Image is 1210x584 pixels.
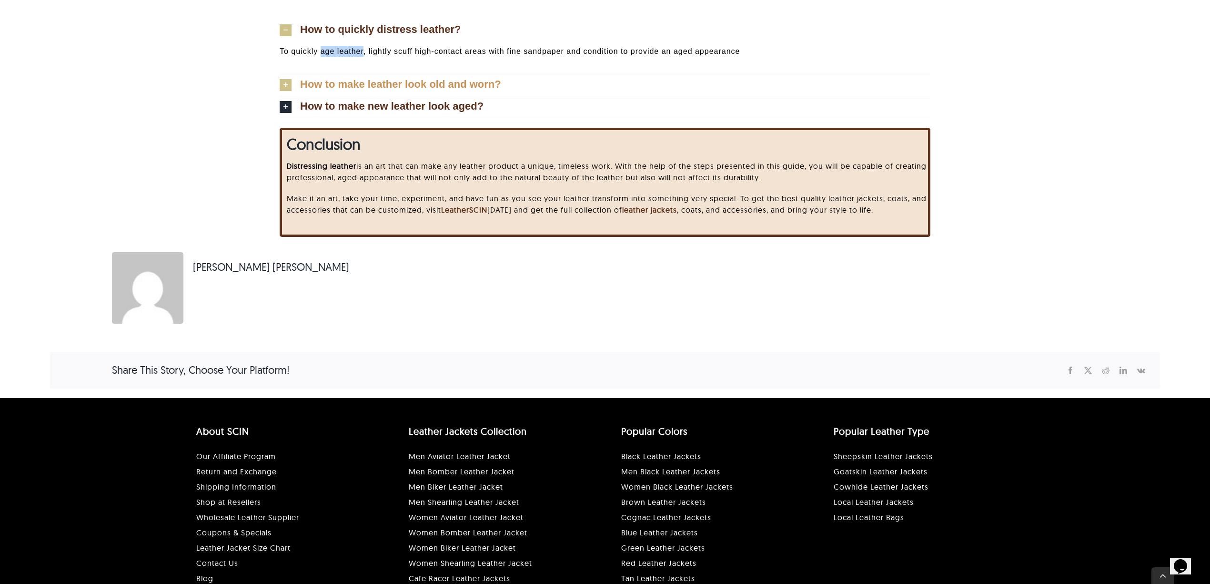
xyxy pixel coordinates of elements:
[621,558,696,568] a: Red Leather Jackets
[409,558,532,568] a: Women Shearling Leather Jacket
[196,574,213,583] a: Blog
[280,74,930,96] a: How to make leather look old and worn?
[409,528,527,537] a: Women Bomber Leather Jacket
[196,512,299,522] a: Wholesale Leather Supplier
[193,259,349,275] span: [PERSON_NAME] [PERSON_NAME]
[280,96,930,118] a: How to make new leather look aged?
[1170,546,1200,574] iframe: chat widget
[196,482,276,492] a: Shipping Information
[287,134,361,154] strong: Conclusion
[196,467,277,476] a: Return and Exchange
[834,467,928,476] a: Goatskin Leather Jackets
[1079,364,1097,377] a: X
[196,425,249,437] a: About SCIN
[4,4,157,19] span: Welcome to our site, if you need help simply reply to this message, we are online and ready to help.
[280,46,930,57] p: To quickly age leather, lightly scuff high-contact areas with fine sandpaper and condition to pro...
[834,497,914,507] a: Local Leather Jackets
[300,101,484,112] span: How to make new leather look aged?
[300,24,461,35] span: How to quickly distress leather?
[409,497,519,507] a: Men Shearling Leather Jacket
[409,482,503,492] a: Men Biker Leather Jacket
[834,482,928,492] a: Cowhide Leather Jackets
[287,160,934,183] p: is an art that can make any leather product a unique, timeless work. With the help of the steps p...
[621,543,705,553] a: Green Leather Jackets
[409,574,510,583] a: Cafe Racer Leather Jackets
[409,425,527,437] a: Leather Jackets Collection
[287,193,934,215] p: Make it an art, take your time, experiment, and have fun as you see your leather transform into s...
[196,558,238,568] a: Contact Us
[621,425,687,437] a: Popular Colors
[441,205,487,215] a: LeatherSCIN
[280,20,930,41] a: How to quickly distress leather?
[621,528,698,537] a: Blue Leather Jackets
[196,451,276,461] a: Our Affiliate Program
[4,4,175,19] div: Welcome to our site, if you need help simply reply to this message, we are online and ready to help.
[196,497,261,507] a: Shop at Resellers
[287,161,356,171] strong: Distressing leather
[1115,364,1132,377] a: LinkedIn
[1132,364,1150,377] a: Vk
[1062,364,1079,377] a: Facebook
[112,362,290,378] h4: Share This Story, Choose Your Platform!
[196,528,272,537] a: Coupons & Specials
[621,574,695,583] a: Tan Leather Jackets
[409,451,511,461] a: Men Aviator Leather Jacket
[834,451,933,461] a: Sheepskin Leather Jackets
[621,467,720,476] a: Men Black Leather Jackets
[112,252,183,324] img: Samantha Leonie
[621,482,733,492] a: Women Black Leather Jackets
[621,497,706,507] a: Brown Leather Jackets
[300,79,501,90] span: How to make leather look old and worn?
[409,467,514,476] a: Men Bomber Leather Jacket
[834,512,904,522] a: Local Leather Goods and Accessories
[834,425,929,437] a: Popular Leather Type
[196,543,291,553] a: Leather Jacket Size Chart
[409,543,516,553] a: Women Biker Leather Jacket
[621,512,711,522] a: Cognac Leather Jackets
[409,512,524,522] a: Women Aviator Leather Jacket
[622,205,677,215] a: leather jackets
[621,451,701,461] a: Black Leather Jackets
[1029,396,1200,541] iframe: chat widget
[1097,364,1115,377] a: Reddit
